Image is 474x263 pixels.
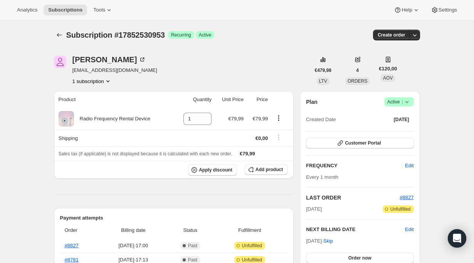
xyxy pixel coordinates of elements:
[245,164,287,175] button: Add product
[44,5,87,15] button: Subscriptions
[373,30,410,40] button: Create order
[306,98,318,106] h2: Plan
[242,257,262,263] span: Unfulfilled
[426,5,462,15] button: Settings
[229,116,244,122] span: €79,99
[199,167,232,173] span: Apply discount
[217,226,283,234] span: Fulfillment
[323,237,333,245] span: Skip
[310,65,336,76] button: €479,98
[319,235,338,247] button: Skip
[306,238,333,244] span: [DATE] ·
[255,166,283,173] span: Add product
[199,32,212,38] span: Active
[306,162,405,170] h2: FREQUENCY
[306,174,338,180] span: Every 1 month
[103,226,164,234] span: Billing date
[72,77,112,85] button: Product actions
[405,226,413,233] button: Edit
[174,91,214,108] th: Quantity
[378,32,405,38] span: Create order
[12,5,42,15] button: Analytics
[306,205,322,213] span: [DATE]
[405,162,413,170] span: Edit
[188,243,197,249] span: Paid
[240,151,255,156] span: €79,99
[306,226,405,233] h2: NEXT BILLING DATE
[345,140,381,146] span: Customer Portal
[348,255,371,261] span: Order now
[54,91,174,108] th: Product
[319,78,327,84] span: LTV
[272,133,285,141] button: Shipping actions
[60,222,101,239] th: Order
[59,111,74,127] img: product img
[306,194,400,201] h2: LAST ORDER
[242,243,262,249] span: Unfulfilled
[169,226,212,234] span: Status
[66,31,165,39] span: Subscription #17852530953
[306,138,413,148] button: Customer Portal
[214,91,246,108] th: Unit Price
[389,5,424,15] button: Help
[379,65,397,73] span: €120,00
[351,65,363,76] button: 4
[54,30,65,40] button: Subscriptions
[17,7,37,13] span: Analytics
[389,114,414,125] button: [DATE]
[390,206,411,212] span: Unfulfilled
[400,160,418,172] button: Edit
[400,195,413,200] a: #8827
[400,194,413,201] button: #8827
[72,67,157,74] span: [EMAIL_ADDRESS][DOMAIN_NAME]
[272,114,285,122] button: Product actions
[188,164,237,176] button: Apply discount
[103,242,164,250] span: [DATE] · 17:00
[54,130,174,146] th: Shipping
[402,99,403,105] span: |
[60,214,288,222] h2: Payment attempts
[394,117,409,123] span: [DATE]
[402,7,412,13] span: Help
[439,7,457,13] span: Settings
[188,257,197,263] span: Paid
[383,75,393,81] span: AOV
[255,135,268,141] span: €0,00
[315,67,331,73] span: €479,98
[59,151,232,156] span: Sales tax (if applicable) is not displayed because it is calculated with each new order.
[448,229,466,248] div: Open Intercom Messenger
[93,7,105,13] span: Tools
[253,116,268,122] span: €79,99
[48,7,82,13] span: Subscriptions
[72,56,146,63] div: [PERSON_NAME]
[74,115,151,123] div: Radio Frequency Rental Device
[356,67,359,73] span: 4
[89,5,118,15] button: Tools
[387,98,411,106] span: Active
[348,78,367,84] span: ORDERS
[65,257,79,263] a: #8781
[54,56,66,68] span: Patrycja Bielaszewska null
[65,243,79,248] a: #8827
[306,116,336,123] span: Created Date
[246,91,270,108] th: Price
[171,32,191,38] span: Recurring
